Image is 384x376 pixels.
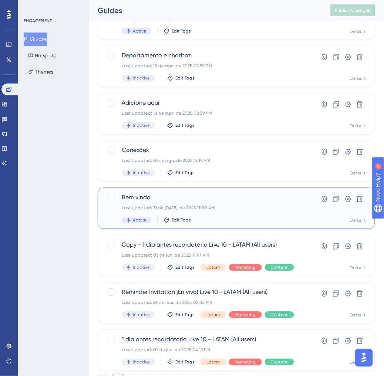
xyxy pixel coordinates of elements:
[133,312,150,318] span: Inactive
[122,51,292,60] span: Departamento e chatbot
[350,170,366,176] div: Default
[350,123,366,129] div: Default
[175,312,195,318] span: Edit Tags
[98,5,312,16] div: Guides
[17,2,46,11] span: Need Help?
[122,205,292,211] div: Last Updated: 31 de [DATE]. de 2025 11:00 AM
[122,111,292,116] div: Last Updated: 18 de ago. de 2025 02:59 PM
[172,28,191,34] span: Edit Tags
[350,360,366,366] div: Default
[133,28,146,34] span: Active
[51,4,53,10] div: 4
[122,300,294,306] div: Last Updated: 26 de mai. de 2025 05:34 PM
[133,359,150,365] span: Inactive
[175,75,195,81] span: Edit Tags
[24,33,47,46] button: Guides
[353,347,375,369] iframe: UserGuiding AI Assistant Launcher
[235,359,256,365] span: Marketing
[133,217,146,223] span: Active
[164,28,191,34] button: Edit Tags
[350,265,366,271] div: Default
[133,123,150,129] span: Inactive
[167,75,195,81] button: Edit Tags
[133,170,150,176] span: Inactive
[175,123,195,129] span: Edit Tags
[24,65,58,78] button: Themes
[350,312,366,318] div: Default
[133,75,150,81] span: Inactive
[167,359,195,365] button: Edit Tags
[271,312,288,318] span: Content
[164,217,191,223] button: Edit Tags
[331,4,375,16] button: Publish Changes
[122,288,294,297] span: Reminder Invitation ¡En vivo! Live 10 - LATAM (All users)
[175,265,195,271] span: Edit Tags
[206,312,220,318] span: Latam
[24,18,52,24] div: ENGAGEMENT
[235,265,256,271] span: Marketing
[122,347,294,353] div: Last Updated: 02 de jun. de 2025 04:19 PM
[167,123,195,129] button: Edit Tags
[172,217,191,223] span: Edit Tags
[24,49,60,62] button: Hotspots
[133,265,150,271] span: Inactive
[271,265,288,271] span: Content
[167,312,195,318] button: Edit Tags
[206,359,220,365] span: Latam
[350,28,366,34] div: Default
[122,241,294,250] span: Copy - 1 dia antes recordatorio Live 10 - LATAM (All users)
[175,359,195,365] span: Edit Tags
[167,265,195,271] button: Edit Tags
[335,7,371,13] span: Publish Changes
[175,170,195,176] span: Edit Tags
[122,146,292,155] span: Conexões
[122,99,292,108] span: Adicione aqui
[350,218,366,224] div: Default
[122,193,292,202] span: Bem vindo
[350,76,366,82] div: Default
[167,170,195,176] button: Edit Tags
[235,312,256,318] span: Marketing
[122,335,294,344] span: 1 dia antes recordatorio Live 10 - LATAM (All users)
[122,158,292,164] div: Last Updated: 26 de ago. de 2025 11:39 AM
[271,359,288,365] span: Content
[122,253,294,258] div: Last Updated: 03 de jun. de 2025 11:47 AM
[122,63,292,69] div: Last Updated: 18 de ago. de 2025 02:59 PM
[206,265,220,271] span: Latam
